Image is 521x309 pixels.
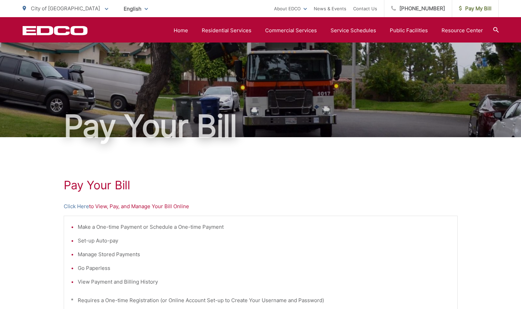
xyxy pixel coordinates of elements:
[78,278,450,286] li: View Payment and Billing History
[78,250,450,259] li: Manage Stored Payments
[331,26,376,35] a: Service Schedules
[78,223,450,231] li: Make a One-time Payment or Schedule a One-time Payment
[459,4,492,13] span: Pay My Bill
[71,296,450,305] p: * Requires a One-time Registration (or Online Account Set-up to Create Your Username and Password)
[23,109,499,143] h1: Pay Your Bill
[78,264,450,272] li: Go Paperless
[64,178,458,192] h1: Pay Your Bill
[202,26,251,35] a: Residential Services
[442,26,483,35] a: Resource Center
[265,26,317,35] a: Commercial Services
[390,26,428,35] a: Public Facilities
[274,4,307,13] a: About EDCO
[174,26,188,35] a: Home
[314,4,346,13] a: News & Events
[64,202,89,211] a: Click Here
[31,5,100,12] span: City of [GEOGRAPHIC_DATA]
[353,4,377,13] a: Contact Us
[119,3,153,15] span: English
[64,202,458,211] p: to View, Pay, and Manage Your Bill Online
[23,26,88,35] a: EDCD logo. Return to the homepage.
[78,237,450,245] li: Set-up Auto-pay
